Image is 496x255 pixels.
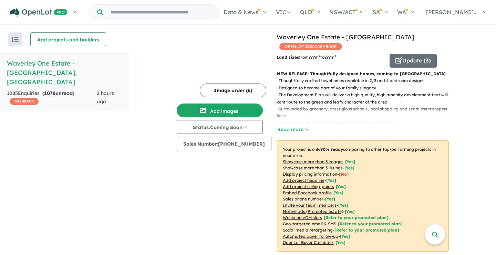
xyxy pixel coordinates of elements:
[283,159,343,164] u: Showcase more than 3 images
[44,90,55,96] span: 1078
[333,190,343,195] span: [ Yes ]
[177,137,271,151] button: Sales Number:[PHONE_NUMBER]
[283,221,336,226] u: Geo-targeted email & SMS
[283,240,334,245] u: OpenLot Buyer Cashback
[104,5,217,20] input: Try estate name, suburb, builder or developer
[283,196,323,202] u: Sales phone number
[277,140,449,252] p: Your project is only comparing to other top-performing projects in your area: - - - - - - - - - -...
[277,91,454,106] p: - The Development Plan will deliver a high quality, high amenity development that will contribute...
[283,215,322,220] u: Weekend eDM slots
[283,184,334,189] u: Add project selling-points
[320,147,343,152] b: 90 % ready
[335,240,345,245] span: [Yes]
[319,54,320,58] sup: 2
[283,227,333,233] u: Social media retargeting
[200,84,266,97] button: Image order (6)
[283,190,332,195] u: Embed Facebook profile
[97,90,114,105] span: 2 hours ago
[344,165,354,170] span: [ Yes ]
[338,203,348,208] span: [ Yes ]
[390,54,437,68] button: Update (3)
[309,55,320,60] u: ??? m
[177,120,263,134] button: Status:Coming Soon
[277,33,414,41] a: Waverley One Estate - [GEOGRAPHIC_DATA]
[324,55,336,60] u: ???m
[283,209,343,214] u: Native ads (Promoted estate)
[426,9,478,16] span: [PERSON_NAME]...
[7,89,97,106] div: 1085 Enquir ies
[283,203,337,208] u: Invite your team members
[42,90,74,96] strong: ( unread)
[277,106,454,120] p: - Surrounded by greenery, prestigious schools, local shopping and seamless transport links
[345,209,355,214] span: [Yes]
[326,178,336,183] span: [ Yes ]
[283,171,337,177] u: Display pricing information
[10,98,39,105] span: CASHBACK
[30,32,106,46] button: Add projects and builders
[283,178,324,183] u: Add project headline
[277,55,299,60] b: Land sizes
[320,55,336,60] span: to
[345,159,355,164] span: [ Yes ]
[283,165,343,170] u: Showcase more than 3 listings
[279,43,342,50] span: OPENLOT $ 300 CASHBACK
[277,77,454,84] p: - Thoughtfully crafted townhomes available in 2, 3 and 4 bedroom designs
[283,234,338,239] u: Automated buyer follow-up
[324,215,389,220] span: [Refer to your promoted plan]
[177,104,263,117] button: Add images
[325,196,335,202] span: [ Yes ]
[340,234,350,239] span: [Yes]
[339,171,349,177] span: [ No ]
[277,70,449,77] p: NEW RELEASE: Thoughtfully designed homes, coming to [GEOGRAPHIC_DATA]
[7,59,122,87] h5: Waverley One Estate - [GEOGRAPHIC_DATA] , [GEOGRAPHIC_DATA]
[336,184,346,189] span: [ Yes ]
[277,120,454,127] p: - Central park designed as a green heart of the community
[12,37,19,42] img: sort.svg
[277,54,384,61] p: from
[334,54,336,58] sup: 2
[338,221,403,226] span: [Refer to your promoted plan]
[277,126,309,134] button: Read more
[277,85,454,91] p: - Designed to become part of your family’s legacy
[10,8,68,17] img: Openlot PRO Logo White
[334,227,399,233] span: [Refer to your promoted plan]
